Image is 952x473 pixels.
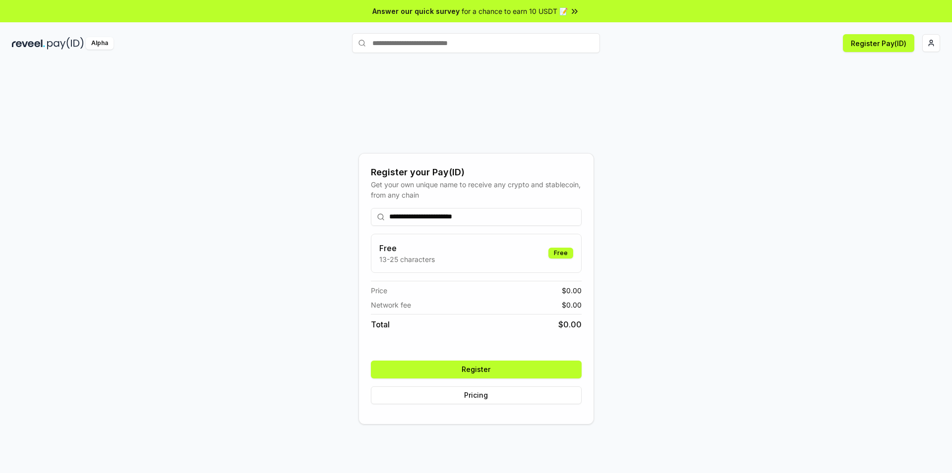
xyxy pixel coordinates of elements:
button: Register Pay(ID) [843,34,914,52]
div: Alpha [86,37,114,50]
span: for a chance to earn 10 USDT 📝 [462,6,568,16]
img: reveel_dark [12,37,45,50]
h3: Free [379,242,435,254]
span: Network fee [371,300,411,310]
div: Register your Pay(ID) [371,165,582,179]
div: Free [548,248,573,259]
span: Answer our quick survey [372,6,460,16]
span: $ 0.00 [562,300,582,310]
button: Pricing [371,386,582,404]
span: Price [371,285,387,296]
img: pay_id [47,37,84,50]
span: $ 0.00 [558,318,582,330]
span: Total [371,318,390,330]
div: Get your own unique name to receive any crypto and stablecoin, from any chain [371,179,582,200]
button: Register [371,361,582,378]
p: 13-25 characters [379,254,435,264]
span: $ 0.00 [562,285,582,296]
